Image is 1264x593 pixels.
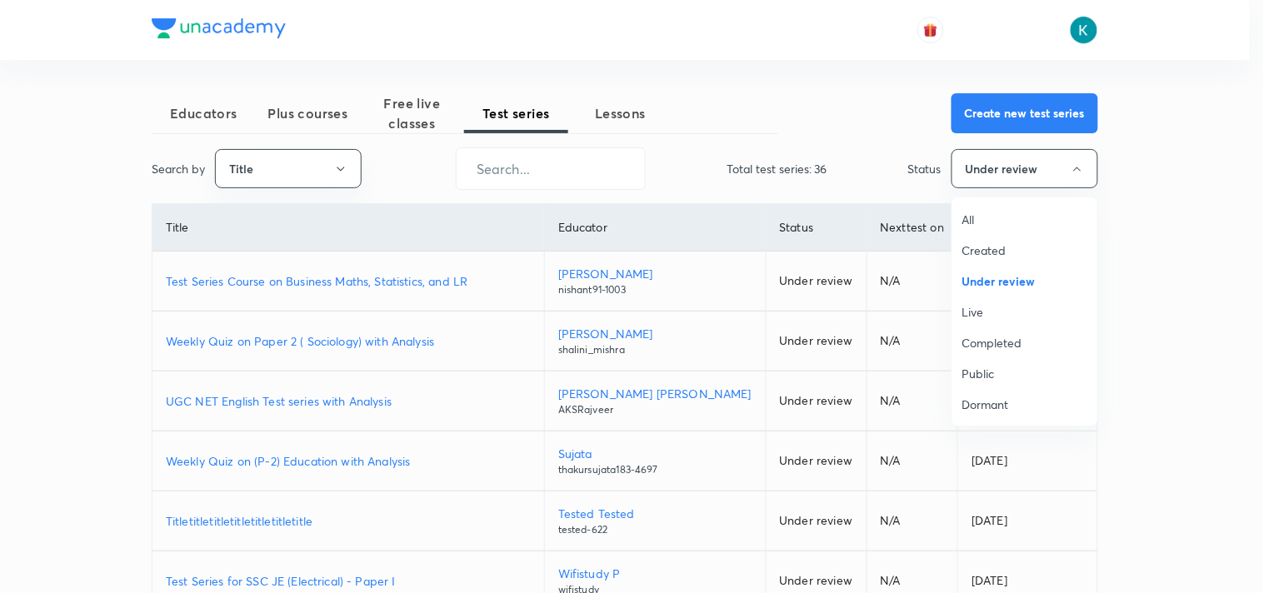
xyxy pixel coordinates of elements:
span: Live [962,303,1087,321]
span: Dormant [962,396,1087,413]
span: Completed [962,334,1087,351]
span: Created [962,242,1087,259]
span: Under review [962,272,1087,290]
span: Public [962,365,1087,382]
span: All [962,211,1087,228]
